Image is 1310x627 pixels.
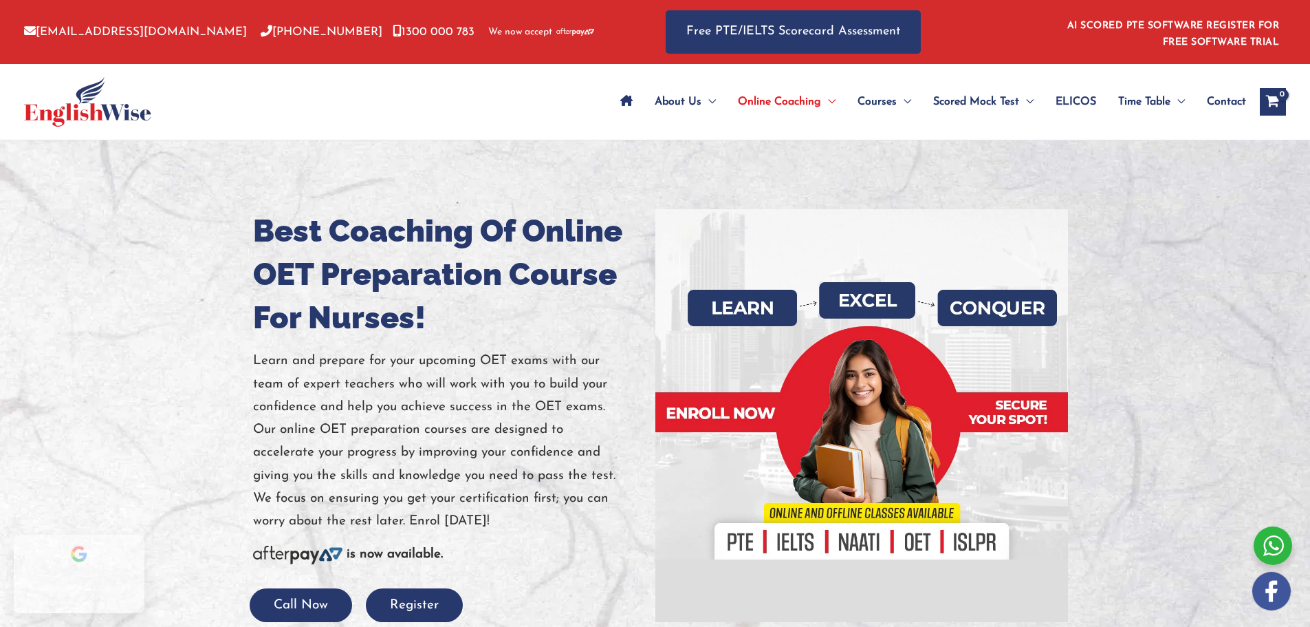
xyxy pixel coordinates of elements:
b: is now available. [347,548,443,561]
img: Afterpay-Logo [556,28,594,36]
a: ELICOS [1045,78,1107,126]
nav: Site Navigation: Main Menu [609,78,1246,126]
a: View Shopping Cart, empty [1260,88,1286,116]
a: Call Now [250,599,352,612]
a: CoursesMenu Toggle [847,78,922,126]
a: AI SCORED PTE SOFTWARE REGISTER FOR FREE SOFTWARE TRIAL [1067,21,1280,47]
a: Register [366,599,463,612]
button: Call Now [250,588,352,622]
h1: Best Coaching Of Online OET Preparation Course For Nurses! [253,209,645,339]
span: Menu Toggle [1170,78,1185,126]
a: [EMAIL_ADDRESS][DOMAIN_NAME] [24,26,247,38]
span: Online Coaching [738,78,821,126]
a: 1300 000 783 [393,26,474,38]
span: We now accept [488,25,552,39]
img: white-facebook.png [1252,572,1291,610]
img: cropped-ew-logo [24,77,151,127]
span: Contact [1207,78,1246,126]
span: ELICOS [1056,78,1096,126]
span: Menu Toggle [701,78,716,126]
a: About UsMenu Toggle [644,78,727,126]
a: [PHONE_NUMBER] [261,26,382,38]
a: Online CoachingMenu Toggle [727,78,847,126]
a: Scored Mock TestMenu Toggle [922,78,1045,126]
p: Learn and prepare for your upcoming OET exams with our team of expert teachers who will work with... [253,350,645,533]
span: About Us [655,78,701,126]
span: Menu Toggle [1019,78,1034,126]
a: Contact [1196,78,1246,126]
span: Courses [858,78,897,126]
img: Afterpay-Logo [253,546,342,564]
a: Free PTE/IELTS Scorecard Assessment [666,10,921,54]
button: Register [366,588,463,622]
span: Scored Mock Test [933,78,1019,126]
aside: Header Widget 1 [1059,10,1286,54]
span: Menu Toggle [821,78,836,126]
a: Time TableMenu Toggle [1107,78,1196,126]
span: Time Table [1118,78,1170,126]
span: Menu Toggle [897,78,911,126]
